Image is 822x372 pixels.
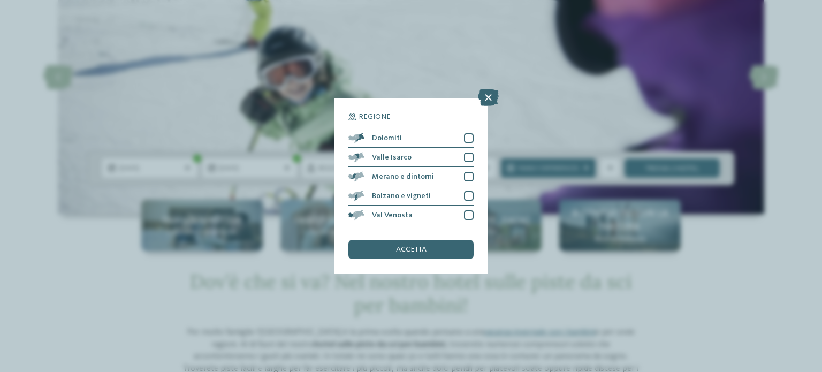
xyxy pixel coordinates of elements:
span: Val Venosta [372,211,413,219]
span: Merano e dintorni [372,173,434,180]
span: Bolzano e vigneti [372,192,431,200]
span: Valle Isarco [372,154,412,161]
span: Dolomiti [372,134,402,142]
span: Regione [359,113,391,120]
span: accetta [396,246,427,253]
